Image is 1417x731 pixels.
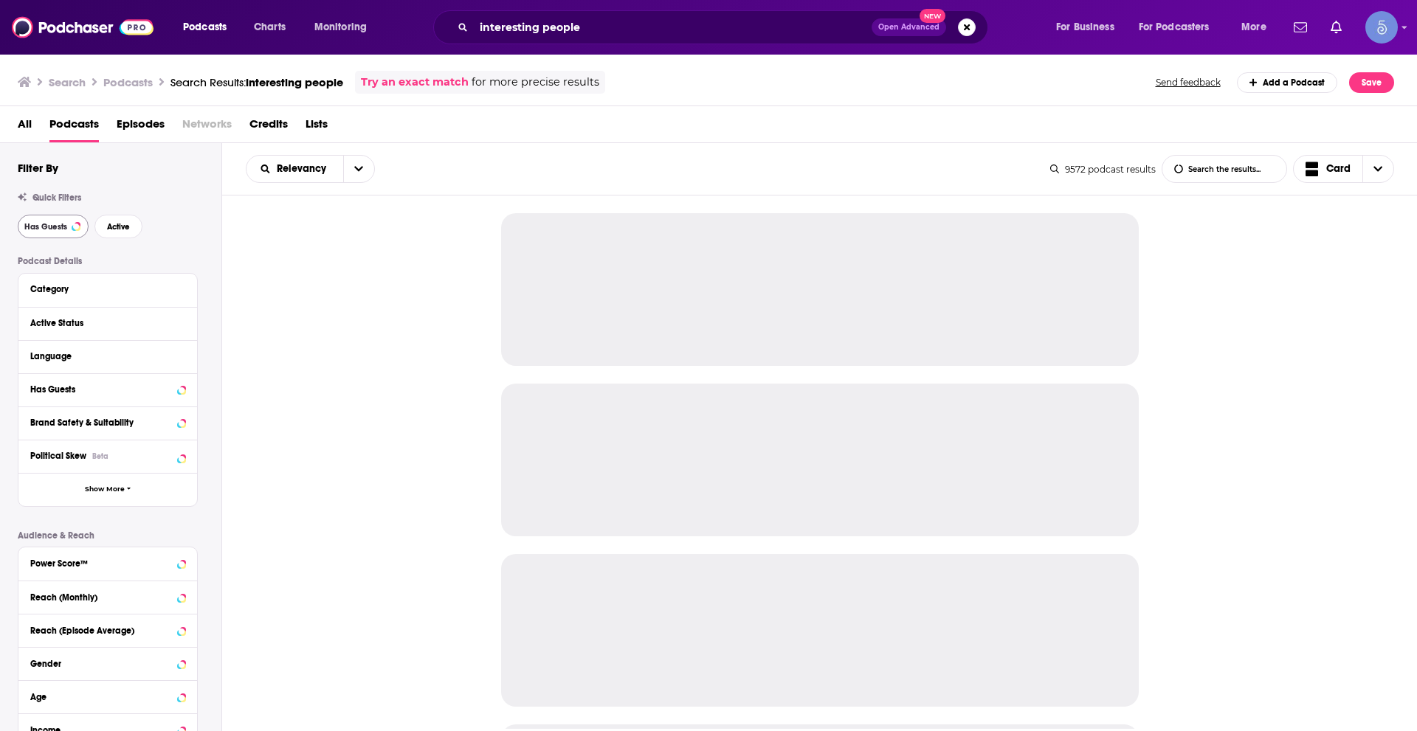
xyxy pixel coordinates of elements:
[343,156,374,182] button: open menu
[18,473,197,506] button: Show More
[92,451,108,461] div: Beta
[878,24,940,31] span: Open Advanced
[1326,164,1351,174] span: Card
[872,18,946,36] button: Open AdvancedNew
[246,75,343,89] span: interesting people
[1365,11,1398,44] span: Logged in as Spiral5-G1
[24,223,67,231] span: Has Guests
[30,413,185,432] button: Brand Safety & Suitability
[472,74,599,91] span: for more precise results
[30,284,176,294] div: Category
[30,380,185,398] button: Has Guests
[1237,72,1338,93] a: Add a Podcast
[244,15,294,39] a: Charts
[30,313,185,332] button: Active Status
[107,223,130,231] span: Active
[30,384,173,395] div: Has Guests
[49,75,86,89] h3: Search
[1288,15,1313,40] a: Show notifications dropdown
[920,9,946,23] span: New
[30,659,173,669] div: Gender
[246,155,375,183] h2: Choose List sort
[18,112,32,142] a: All
[49,112,99,142] a: Podcasts
[30,620,185,639] button: Reach (Episode Average)
[18,256,198,266] p: Podcast Details
[18,530,198,541] p: Audience & Reach
[18,215,89,238] button: Has Guests
[85,485,125,493] span: Show More
[1231,15,1285,39] button: open menu
[30,347,185,365] button: Language
[170,75,343,89] div: Search Results:
[277,164,331,174] span: Relevancy
[1241,17,1266,38] span: More
[1365,11,1398,44] img: User Profile
[1050,164,1156,175] div: 9572 podcast results
[30,451,86,461] span: Political Skew
[304,15,386,39] button: open menu
[1365,11,1398,44] button: Show profile menu
[1046,15,1133,39] button: open menu
[30,592,173,603] div: Reach (Monthly)
[1325,15,1348,40] a: Show notifications dropdown
[30,687,185,705] button: Age
[30,351,176,361] div: Language
[30,553,185,572] button: Power Score™
[30,692,173,702] div: Age
[246,164,343,174] button: open menu
[182,112,232,142] span: Networks
[183,17,227,38] span: Podcasts
[1293,155,1395,183] button: Choose View
[30,280,185,298] button: Category
[1349,72,1394,93] button: Save
[361,74,469,91] a: Try an exact match
[30,654,185,672] button: Gender
[12,13,154,41] img: Podchaser - Follow, Share and Rate Podcasts
[474,15,872,39] input: Search podcasts, credits, & more...
[173,15,246,39] button: open menu
[30,626,173,636] div: Reach (Episode Average)
[314,17,367,38] span: Monitoring
[32,193,81,203] span: Quick Filters
[254,17,286,38] span: Charts
[30,318,176,328] div: Active Status
[249,112,288,142] a: Credits
[103,75,153,89] h3: Podcasts
[30,446,185,465] button: Political SkewBeta
[18,161,58,175] h2: Filter By
[30,418,173,428] div: Brand Safety & Suitability
[306,112,328,142] a: Lists
[30,558,173,569] div: Power Score™
[30,587,185,606] button: Reach (Monthly)
[1151,76,1225,89] button: Send feedback
[117,112,165,142] a: Episodes
[447,10,1002,44] div: Search podcasts, credits, & more...
[1129,15,1231,39] button: open menu
[1056,17,1114,38] span: For Business
[94,215,142,238] button: Active
[170,75,343,89] a: Search Results:interesting people
[1139,17,1210,38] span: For Podcasters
